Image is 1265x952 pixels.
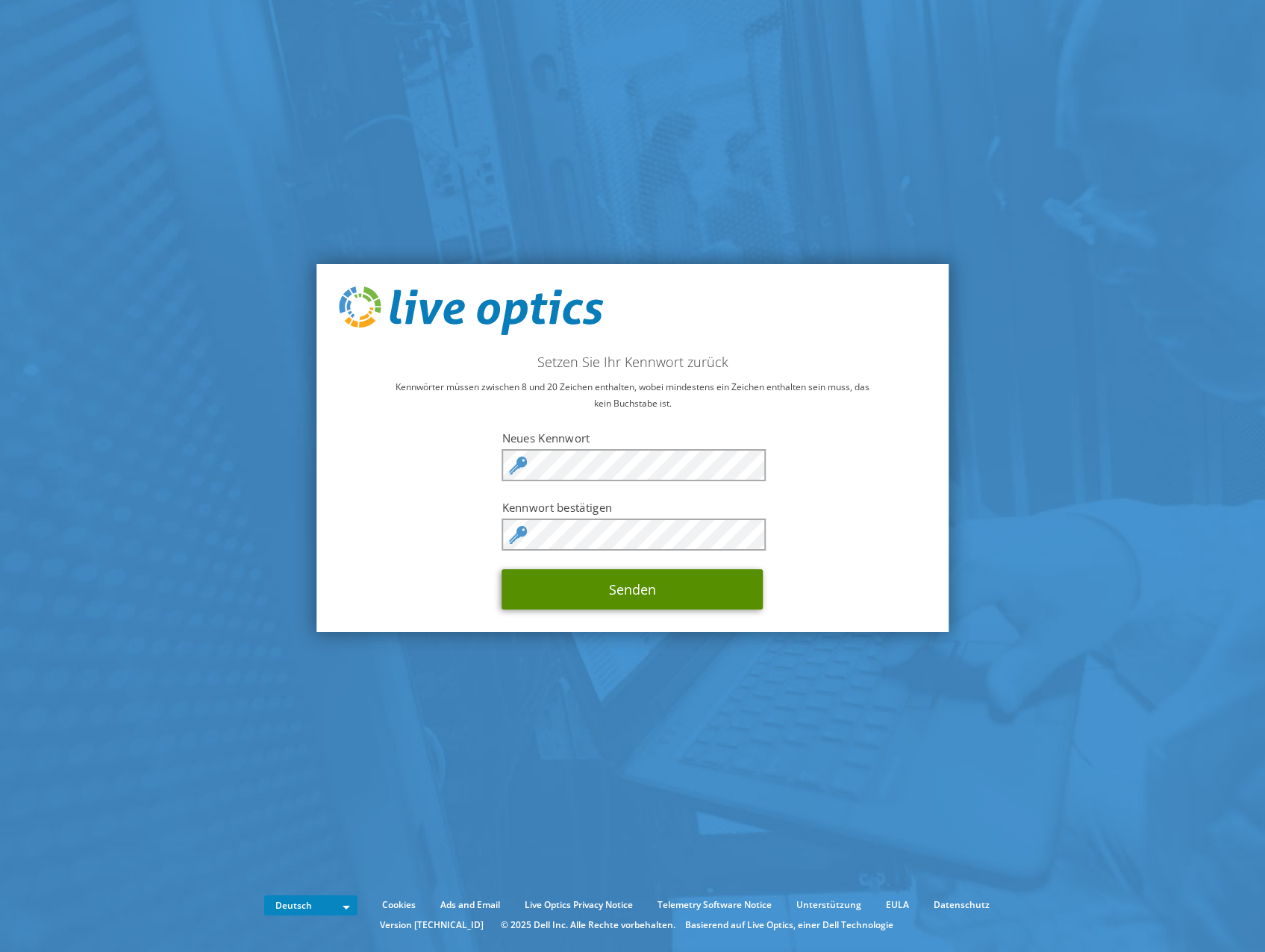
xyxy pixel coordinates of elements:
li: © 2025 Dell Inc. Alle Rechte vorbehalten. [493,917,683,933]
a: Live Optics Privacy Notice [513,897,644,913]
li: Basierend auf Live Optics, einer Dell Technologie [685,917,893,933]
a: EULA [875,897,920,913]
li: Version [TECHNICAL_ID] [372,917,491,933]
a: Datenschutz [922,897,1001,913]
a: Telemetry Software Notice [646,897,783,913]
label: Kennwort bestätigen [502,500,763,515]
h2: Setzen Sie Ihr Kennwort zurück [339,354,927,370]
a: Cookies [371,897,427,913]
p: Kennwörter müssen zwischen 8 und 20 Zeichen enthalten, wobei mindestens ein Zeichen enthalten sei... [339,379,927,412]
label: Neues Kennwort [502,430,763,445]
button: Senden [502,569,763,610]
a: Unterstützung [785,897,872,913]
a: Ads and Email [429,897,511,913]
img: live_optics_svg.svg [339,286,603,336]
